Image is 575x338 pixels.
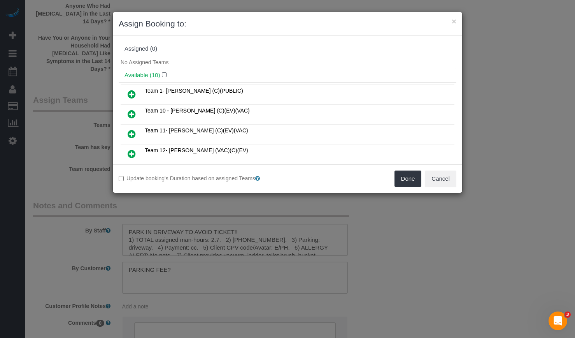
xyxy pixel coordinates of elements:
button: Done [394,171,422,187]
span: Team 12- [PERSON_NAME] (VAC)(C)(EV) [145,147,248,153]
iframe: Intercom live chat [549,312,567,330]
label: Update booking's Duration based on assigned Teams [119,174,282,182]
button: × [452,17,456,25]
button: Cancel [425,171,456,187]
span: Team 11- [PERSON_NAME] (C)(EV)(VAC) [145,127,248,134]
span: Team 1- [PERSON_NAME] (C)(PUBLIC) [145,88,243,94]
input: Update booking's Duration based on assigned Teams [119,176,124,181]
span: Team 10 - [PERSON_NAME] (C)(EV)(VAC) [145,107,250,114]
span: 3 [564,312,571,318]
h4: Available (10) [124,72,451,79]
div: Assigned (0) [124,46,451,52]
span: No Assigned Teams [121,59,168,65]
h3: Assign Booking to: [119,18,456,30]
